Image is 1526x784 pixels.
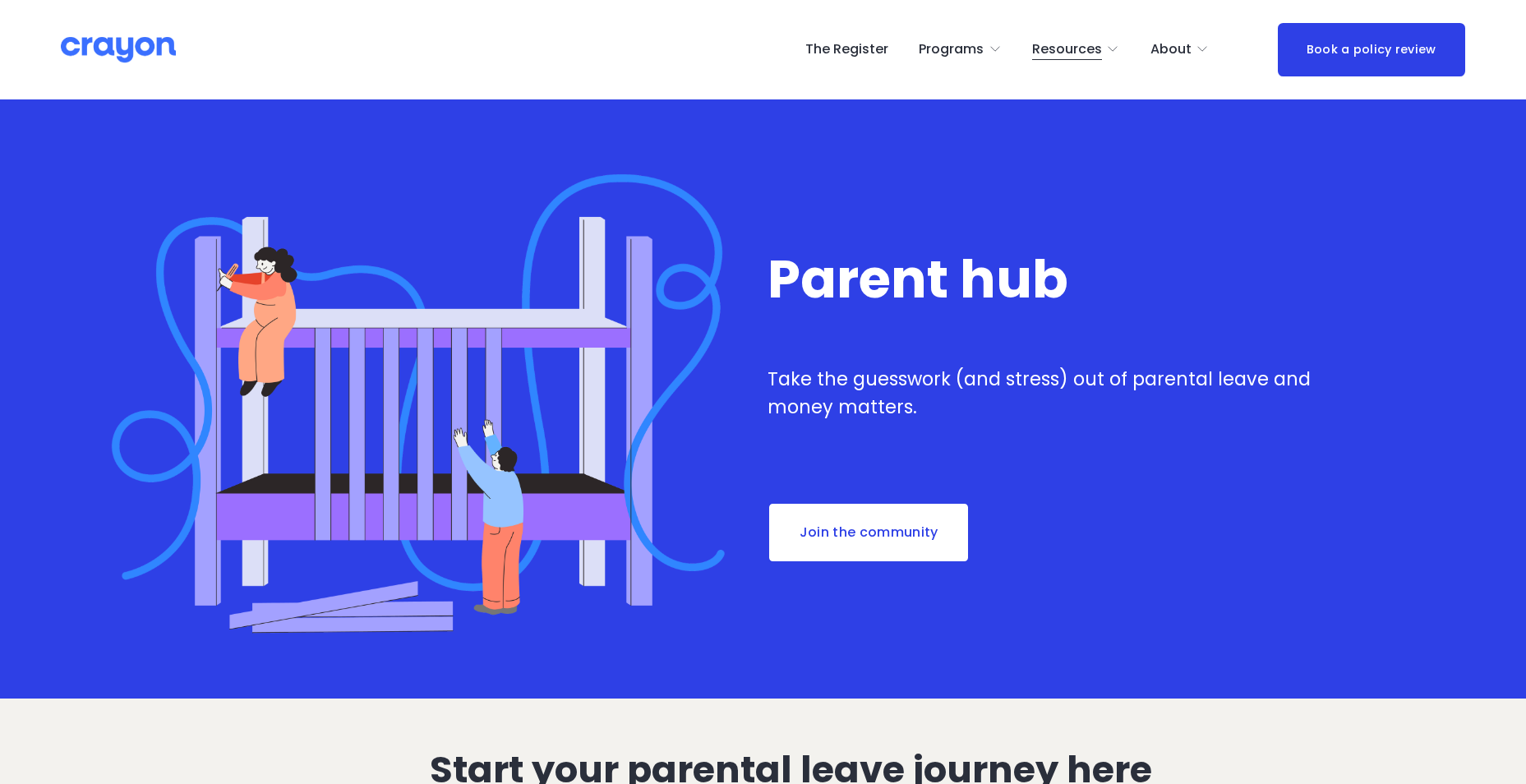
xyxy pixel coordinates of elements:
[919,38,984,62] span: Programs
[768,502,970,563] a: Join the community
[1278,23,1465,76] a: Book a policy review
[919,37,1002,63] a: folder dropdown
[1032,37,1120,63] a: folder dropdown
[61,35,176,64] img: Crayon
[1032,38,1102,62] span: Resources
[768,366,1324,421] p: Take the guesswork (and stress) out of parental leave and money matters.
[1150,38,1192,62] span: About
[1150,37,1210,63] a: folder dropdown
[805,37,888,63] a: The Register
[768,251,1324,307] h1: Parent hub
